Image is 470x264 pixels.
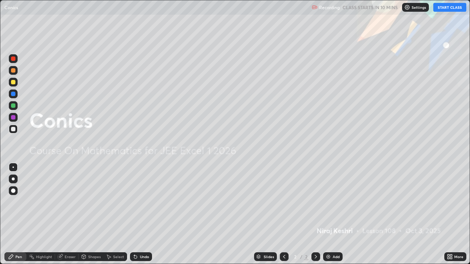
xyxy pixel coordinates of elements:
p: Recording [319,5,340,10]
div: 2 [292,254,299,259]
h5: CLASS STARTS IN 10 MINS [343,4,398,11]
img: class-settings-icons [404,4,410,10]
img: recording.375f2c34.svg [312,4,318,10]
div: Shapes [88,255,101,258]
p: Settings [412,5,426,9]
div: Slides [264,255,274,258]
img: add-slide-button [325,254,331,260]
div: More [454,255,463,258]
div: Pen [15,255,22,258]
button: START CLASS [433,3,466,12]
div: Undo [140,255,149,258]
p: Conics [4,4,18,10]
div: Add [333,255,340,258]
div: 2 [304,253,308,260]
div: Highlight [36,255,52,258]
div: Eraser [65,255,76,258]
div: Select [113,255,124,258]
div: / [300,254,303,259]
